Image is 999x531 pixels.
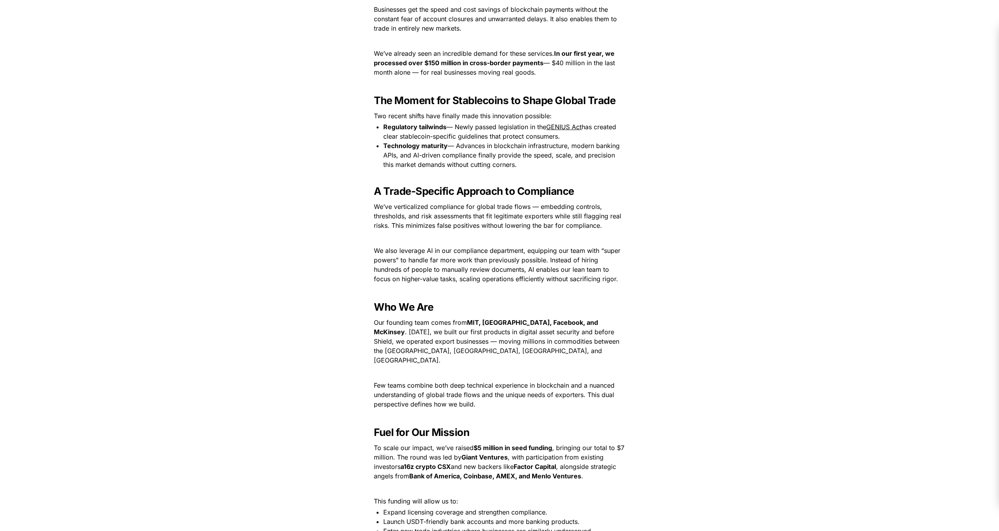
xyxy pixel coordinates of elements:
strong: $5 million in seed funding [474,444,552,452]
strong: a16z crypto CSX [401,463,451,471]
strong: Regulatory tailwinds [383,123,446,131]
strong: A Trade-Specific Approach to Compliance [374,185,574,197]
span: . [DATE], we built our first products in digital asset security and before Shield, we operated ex... [374,328,621,364]
strong: Giant Ventures [461,453,508,461]
span: Launch USDT-friendly bank accounts and more banking products. [383,518,580,526]
span: We also leverage AI in our compliance department, equipping our team with “super powers” to handl... [374,247,622,283]
span: . [581,472,583,480]
strong: Fuel for Our Mission [374,426,469,438]
span: Businesses get the speed and cost savings of blockchain payments without the constant fear of acc... [374,5,619,32]
strong: Bank of America, Coinbase, AMEX, and Menlo Ventures [409,472,581,480]
span: Our founding team comes from [374,319,467,326]
span: To scale our impact, we’ve raised [374,444,474,452]
span: — Newly passed legislation in the [446,123,546,131]
span: — Advances in blockchain infrastructure, modern banking APIs, and AI-driven compliance finally pr... [383,142,622,168]
strong: Technology maturity [383,142,448,150]
span: Two recent shifts have finally made this innovation possible: [374,112,552,120]
span: Few teams combine both deep technical experience in blockchain and a nuanced understanding of glo... [374,381,617,408]
strong: The Moment for Stablecoins to Shape Global Trade [374,94,615,106]
u: GENIUS Act [546,123,582,131]
span: This funding will allow us to: [374,497,458,505]
strong: Who We Are [374,301,433,313]
strong: MIT, [GEOGRAPHIC_DATA], Facebook, and McKinsey [374,319,600,336]
span: Expand licensing coverage and strengthen compliance. [383,508,547,516]
strong: Factor Capital [514,463,556,471]
span: We’ve verticalized compliance for global trade flows — embedding controls, thresholds, and risk a... [374,203,623,229]
span: and new backers like [451,463,514,471]
span: We’ve already seen an incredible demand for these services. [374,49,554,57]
